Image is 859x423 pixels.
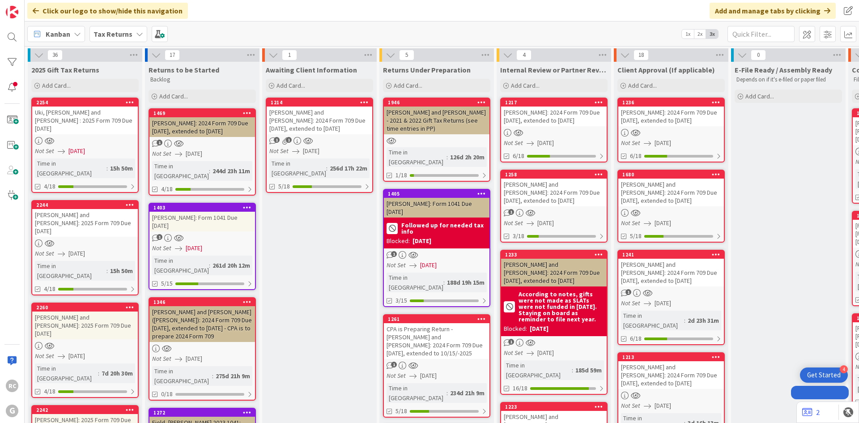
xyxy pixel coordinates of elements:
div: Blocked: [387,236,410,246]
div: 2d 23h 31m [685,316,721,325]
div: [PERSON_NAME] and [PERSON_NAME]: 2024 Form 709 Due [DATE], extended to [DATE] [267,107,372,134]
div: 1233[PERSON_NAME] and [PERSON_NAME]: 2024 Form 709 Due [DATE], extended to [DATE] [501,251,607,286]
div: Click our logo to show/hide this navigation [27,3,188,19]
div: [PERSON_NAME]: 2024 Form 709 Due [DATE], extended to [DATE] [149,117,255,137]
span: : [106,266,108,276]
div: 1680 [622,171,724,178]
div: 261d 20h 12m [210,261,252,270]
div: CPA is Preparing Return - [PERSON_NAME] and [PERSON_NAME]: 2024 Form 709 Due [DATE], extended to ... [384,323,489,359]
i: Not Set [504,349,523,357]
span: 3/18 [513,231,524,241]
div: 1680[PERSON_NAME] and [PERSON_NAME]: 2024 Form 709 Due [DATE], extended to [DATE] [618,171,724,206]
div: [PERSON_NAME] and [PERSON_NAME]: 2024 Form 709 Due [DATE], extended to [DATE] [618,179,724,206]
div: [PERSON_NAME] and [PERSON_NAME] ([PERSON_NAME]): 2024 Form 709 Due [DATE], extended to [DATE] - C... [149,306,255,342]
i: Not Set [621,402,640,410]
span: Add Card... [628,81,657,90]
span: [DATE] [68,351,85,361]
div: [PERSON_NAME]: 2024 Form 709 Due [DATE], extended to [DATE] [501,107,607,126]
div: [DATE] [530,324,549,333]
div: [PERSON_NAME] and [PERSON_NAME]: 2025 Form 709 Due [DATE] [32,209,138,237]
span: 1x [682,30,694,38]
div: 1241[PERSON_NAME] and [PERSON_NAME]: 2024 Form 709 Due [DATE], extended to [DATE] [618,251,724,286]
span: [DATE] [303,146,319,156]
span: : [447,388,448,398]
b: Tax Returns [94,30,132,38]
div: 1258[PERSON_NAME] and [PERSON_NAME]: 2024 Form 709 Due [DATE], extended to [DATE] [501,171,607,206]
span: Add Card... [745,92,774,100]
p: Backlog [150,76,254,83]
div: 1258 [505,171,607,178]
div: Time in [GEOGRAPHIC_DATA] [35,363,98,383]
span: 4/18 [161,184,173,194]
b: Followed up for needed tax info [401,222,487,235]
div: 1213 [618,353,724,361]
span: : [447,152,448,162]
div: 1236 [622,99,724,106]
div: 1233 [505,252,607,258]
span: 1 [282,50,297,60]
div: 2254 [32,98,138,107]
span: 1 [391,251,397,257]
span: 1 [286,137,292,143]
span: [DATE] [420,261,437,270]
div: 1946 [384,98,489,107]
div: 2242 [36,407,138,413]
i: Not Set [35,352,54,360]
i: Not Set [152,150,171,158]
div: 1403 [149,204,255,212]
span: 1 [157,234,162,240]
span: [DATE] [537,218,554,228]
div: 1233 [501,251,607,259]
div: 2254Uki, [PERSON_NAME] and [PERSON_NAME] : 2025 Form 709 Due [DATE] [32,98,138,134]
i: Not Set [35,249,54,257]
div: 244d 23h 11m [210,166,252,176]
div: 1236 [618,98,724,107]
span: 0 [751,50,766,60]
span: 4 [516,50,532,60]
div: 126d 2h 20m [448,152,487,162]
div: 1405[PERSON_NAME]: Form 1041 Due [DATE] [384,190,489,218]
span: 6/18 [513,151,524,161]
div: 1261 [388,316,489,322]
div: 2242 [32,406,138,414]
span: Add Card... [159,92,188,100]
div: 2244 [36,202,138,208]
div: 1258 [501,171,607,179]
div: 1223 [505,404,607,410]
i: Not Set [387,261,406,269]
span: [DATE] [420,371,437,380]
span: [DATE] [537,348,554,358]
span: : [684,316,685,325]
i: Not Set [152,355,171,363]
div: 1214[PERSON_NAME] and [PERSON_NAME]: 2024 Form 709 Due [DATE], extended to [DATE] [267,98,372,134]
div: 1214 [267,98,372,107]
div: Time in [GEOGRAPHIC_DATA] [504,360,572,380]
span: Client Approval (If applicable) [617,65,715,74]
span: [DATE] [186,244,202,253]
div: 1213[PERSON_NAME] and [PERSON_NAME]: 2024 Form 709 Due [DATE], extended to [DATE] [618,353,724,389]
div: 1217 [501,98,607,107]
i: Not Set [387,372,406,380]
div: Time in [GEOGRAPHIC_DATA] [387,147,447,167]
i: Not Set [621,219,640,227]
div: 4 [840,365,848,373]
div: 2260 [36,304,138,311]
div: 1469 [149,109,255,117]
span: 3x [706,30,718,38]
span: 6/18 [630,334,642,343]
span: 5/18 [278,182,290,191]
div: 1680 [618,171,724,179]
span: [DATE] [655,299,671,308]
div: Time in [GEOGRAPHIC_DATA] [152,161,209,181]
div: 188d 19h 15m [445,278,487,287]
div: Uki, [PERSON_NAME] and [PERSON_NAME] : 2025 Form 709 Due [DATE] [32,107,138,134]
span: [DATE] [655,138,671,148]
div: [PERSON_NAME] and [PERSON_NAME]: 2024 Form 709 Due [DATE], extended to [DATE] [618,361,724,389]
div: 1346 [153,299,255,305]
span: 2025 Gift Tax Returns [31,65,99,74]
span: : [572,365,573,375]
div: 1217 [505,99,607,106]
img: Visit kanbanzone.com [6,6,18,18]
div: 1946[PERSON_NAME] and [PERSON_NAME] - 2021 & 2022 Gift Tax Returns (see time entries in PP) [384,98,489,134]
div: 7d 20h 30m [99,368,135,378]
